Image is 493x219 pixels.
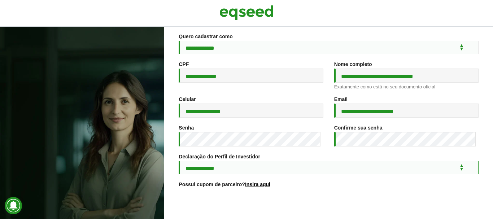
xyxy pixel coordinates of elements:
[334,84,479,89] div: Exatamente como está no seu documento oficial
[179,62,189,67] label: CPF
[179,125,194,130] label: Senha
[219,4,274,22] img: EqSeed Logo
[334,97,348,102] label: Email
[179,97,196,102] label: Celular
[334,62,372,67] label: Nome completo
[179,34,232,39] label: Quero cadastrar como
[179,182,270,187] label: Possui cupom de parceiro?
[334,125,383,130] label: Confirme sua senha
[245,182,270,187] a: Insira aqui
[179,154,260,159] label: Declaração do Perfil de Investidor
